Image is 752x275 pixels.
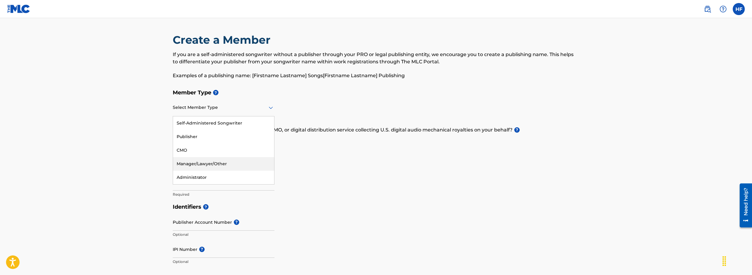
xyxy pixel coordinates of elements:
[173,161,580,174] h5: Member Name
[704,5,711,13] img: search
[701,3,713,15] a: Public Search
[720,252,729,270] div: Drag
[514,127,520,133] span: ?
[173,86,580,99] h5: Member Type
[173,201,580,213] h5: Identifiers
[173,51,580,65] p: If you are a self-administered songwriter without a publisher through your PRO or legal publishin...
[173,130,274,144] div: Publisher
[173,157,274,171] div: Manager/Lawyer/Other
[722,246,752,275] iframe: Chat Widget
[173,126,580,134] p: Do you have a publisher, administrator, CMO, or digital distribution service collecting U.S. digi...
[173,72,580,79] p: Examples of a publishing name: [Firstname Lastname] Songs[Firstname Lastname] Publishing
[199,247,205,252] span: ?
[173,192,274,197] p: Required
[173,33,274,47] h2: Create a Member
[720,5,727,13] img: help
[234,220,239,225] span: ?
[733,3,745,15] div: User Menu
[735,181,752,229] iframe: Resource Center
[7,5,30,13] img: MLC Logo
[203,204,209,210] span: ?
[173,232,274,237] p: Optional
[173,144,274,157] div: CMO
[173,171,274,184] div: Administrator
[173,116,274,130] div: Self-Administered Songwriter
[173,259,274,264] p: Optional
[717,3,729,15] div: Help
[213,90,218,95] span: ?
